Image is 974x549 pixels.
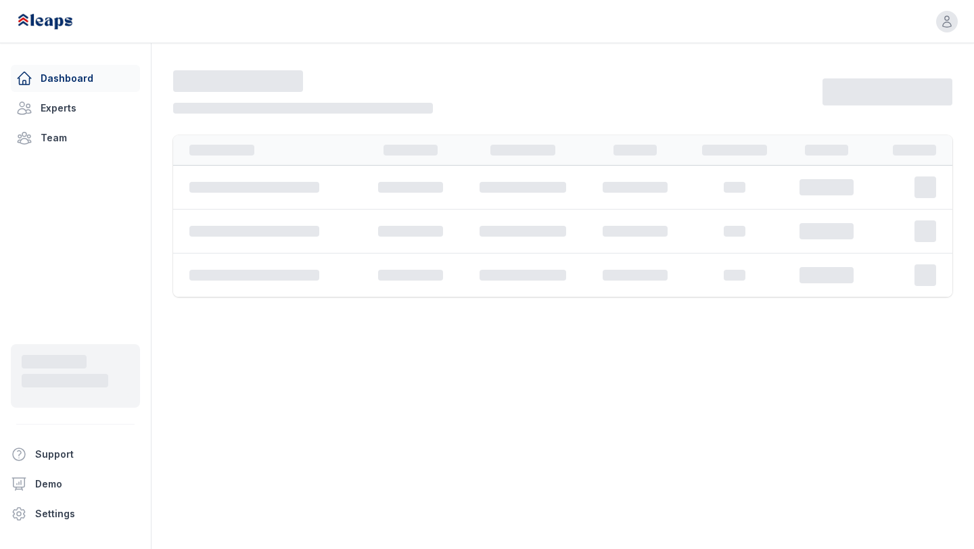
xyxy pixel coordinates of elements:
a: Team [11,124,140,151]
a: Experts [11,95,140,122]
img: Leaps [16,7,103,37]
button: Support [5,441,135,468]
a: Dashboard [11,65,140,92]
a: Settings [5,500,145,527]
a: Demo [5,471,145,498]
